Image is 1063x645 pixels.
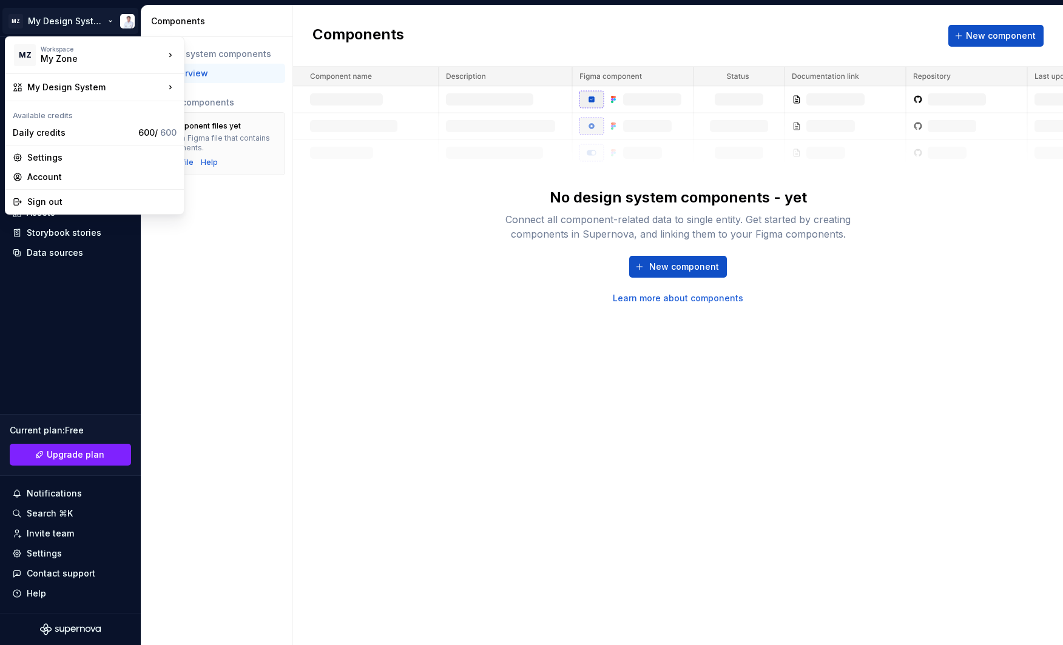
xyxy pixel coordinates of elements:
div: My Design System [27,81,164,93]
div: My Zone [41,53,144,65]
div: MZ [14,44,36,66]
div: Account [27,171,177,183]
div: Available credits [8,104,181,123]
div: Sign out [27,196,177,208]
span: 600 / [138,127,177,138]
span: 600 [160,127,177,138]
div: Settings [27,152,177,164]
div: Daily credits [13,127,133,139]
div: Workspace [41,45,164,53]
